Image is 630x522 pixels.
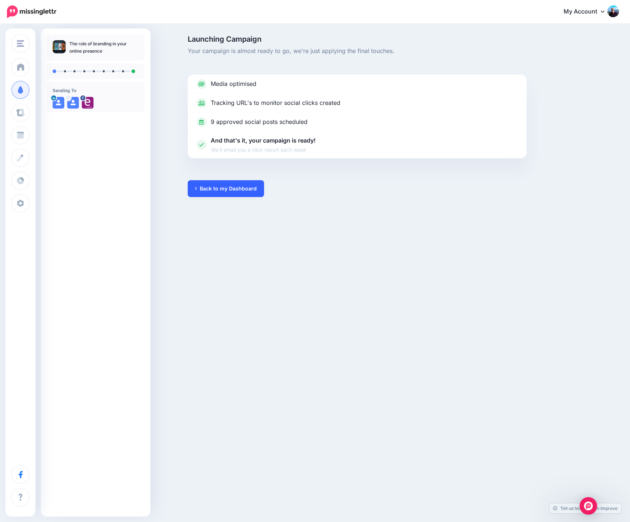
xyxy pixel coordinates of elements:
a: Tell us how we can improve [549,503,621,513]
img: 1c01db7cbbcec842ae5b6bd0c5514c42_thumb.jpg [53,40,66,53]
img: 528363599_10163961969572704_8614632715601683487_n-bsa154639.jpg [82,97,93,109]
p: 9 approved social posts scheduled [211,117,308,127]
a: My Account [556,3,619,21]
p: Tracking URL's to monitor social clicks created [211,98,340,108]
p: And that's it, your campaign is ready! [211,136,316,154]
span: Launching Campaign [188,35,527,43]
span: Your campaign is almost ready to go, we're just applying the final touches. [188,46,527,56]
h4: Sending To [53,88,139,93]
p: Media optimised [211,79,256,89]
p: The role of branding in your online presence [69,40,139,55]
img: user_default_image.png [53,97,64,109]
div: Open Intercom Messenger [580,497,597,515]
span: We'll email you a click report each week [211,145,316,154]
img: Missinglettr [7,5,56,18]
img: menu.png [17,40,24,47]
a: Back to my Dashboard [188,180,264,197]
img: user_default_image.png [67,97,79,109]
